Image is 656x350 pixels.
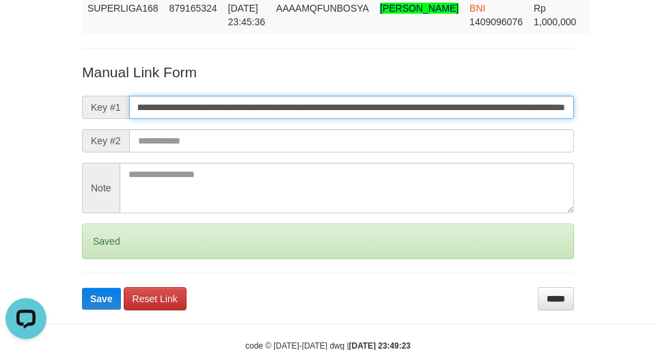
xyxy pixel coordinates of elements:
div: Saved [82,224,574,259]
button: Save [82,288,121,310]
span: Copy 1409096076 to clipboard [469,16,523,27]
span: [DATE] 23:45:36 [228,3,266,27]
span: BNI [469,3,485,14]
span: Save [90,293,113,304]
span: Rp 1,000,000 [534,3,576,27]
span: Reset Link [133,293,178,304]
span: Key #2 [82,129,129,152]
span: Key #1 [82,96,129,119]
p: Manual Link Form [82,62,574,82]
button: Open LiveChat chat widget [5,5,46,46]
a: Reset Link [124,287,187,310]
span: Note [82,163,120,213]
span: Nama rekening >18 huruf, harap diedit [380,3,459,14]
span: AAAAMQFUNBOSYA [276,3,369,14]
